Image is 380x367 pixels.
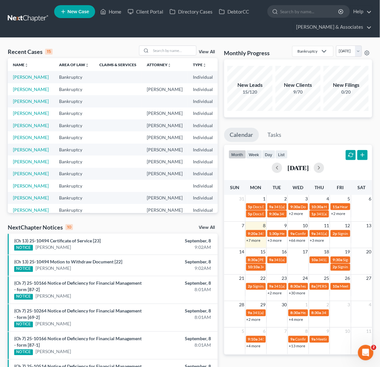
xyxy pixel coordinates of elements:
[366,328,372,335] span: 11
[258,231,321,236] span: 341(a) meeting for [PERSON_NAME]
[246,150,262,159] button: week
[312,211,316,216] span: 1p
[239,248,245,256] span: 14
[323,222,330,229] span: 11
[284,195,287,203] span: 2
[188,95,218,107] td: Individual
[326,328,330,335] span: 9
[368,301,372,309] span: 4
[125,6,166,17] a: Client Portal
[188,144,218,156] td: Individual
[13,87,49,92] a: [PERSON_NAME]
[248,231,258,236] span: 9:20a
[13,74,49,80] a: [PERSON_NAME]
[289,238,305,243] a: +66 more
[368,195,372,203] span: 6
[67,9,89,14] span: New Case
[305,328,309,335] span: 8
[350,6,372,17] a: Help
[323,275,330,282] span: 25
[260,301,266,309] span: 29
[358,345,374,361] iframe: Intercom live chat
[188,168,218,180] td: Individual
[290,311,300,315] span: 8:30a
[312,284,316,289] span: 8a
[85,63,89,67] i: unfold_more
[54,168,94,180] td: Bankruptcy
[269,258,274,262] span: 9a
[14,322,33,328] div: NOTICE
[248,284,253,289] span: 2p
[301,204,374,209] span: Docs Due for [US_STATE][PERSON_NAME]
[253,204,306,209] span: Docs Due for [PERSON_NAME]
[54,192,94,204] td: Bankruptcy
[229,150,246,159] button: month
[253,284,349,289] span: Signing Date for [PERSON_NAME] and [PERSON_NAME]
[258,337,321,342] span: 341(a) meeting for [PERSON_NAME]
[333,284,339,289] span: 10a
[142,192,188,204] td: [PERSON_NAME]
[263,222,266,229] span: 8
[94,58,142,71] th: Claims & Services
[142,83,188,95] td: [PERSON_NAME]
[293,21,372,33] a: [PERSON_NAME] & Associates
[199,225,215,230] a: View All
[347,301,351,309] span: 3
[54,144,94,156] td: Bankruptcy
[241,328,245,335] span: 5
[54,107,94,119] td: Bankruptcy
[302,248,309,256] span: 17
[188,71,218,83] td: Individual
[54,131,94,143] td: Bankruptcy
[54,95,94,107] td: Bankruptcy
[287,164,309,171] h2: [DATE]
[260,248,266,256] span: 15
[366,248,372,256] span: 20
[142,204,188,216] td: [PERSON_NAME]
[150,342,211,349] div: 8:01AM
[366,275,372,282] span: 27
[258,258,289,262] span: [PERSON_NAME]
[35,293,71,300] a: [PERSON_NAME]
[14,238,101,243] a: (Ch 13) 25-10494 Certificate of Service [23]
[347,195,351,203] span: 5
[280,5,339,17] input: Search by name...
[14,308,142,320] a: (Ch 7) 25-10264 Notice of Deficiency for Financial Management - form [69-2]
[316,231,379,236] span: 341(a) meeting for [PERSON_NAME]
[35,349,71,355] a: [PERSON_NAME]
[13,159,49,164] a: [PERSON_NAME]
[305,301,309,309] span: 1
[312,258,318,262] span: 10a
[371,345,376,350] span: 2
[13,183,49,189] a: [PERSON_NAME]
[246,317,261,322] a: +2 more
[289,344,305,349] a: +13 more
[312,204,324,209] span: 10:30a
[326,195,330,203] span: 4
[263,328,266,335] span: 6
[310,238,324,243] a: +3 more
[13,98,49,104] a: [PERSON_NAME]
[25,63,28,67] i: unfold_more
[268,238,282,243] a: +3 more
[289,317,303,322] a: +4 more
[275,150,288,159] button: list
[345,328,351,335] span: 10
[248,211,253,216] span: 5p
[305,195,309,203] span: 3
[239,195,245,203] span: 31
[13,147,49,152] a: [PERSON_NAME]
[312,311,321,315] span: 8:30a
[224,49,270,57] h3: Monthly Progress
[150,244,211,250] div: 9:02AM
[14,259,122,265] a: (Ch 13) 25-10494 Motion to Withdraw Document [22]
[290,231,295,236] span: 9a
[188,192,218,204] td: Individual
[331,211,345,216] a: +2 more
[150,259,211,265] div: September, 8
[13,62,28,67] a: Nameunfold_more
[14,245,33,251] div: NOTICE
[324,89,369,95] div: 0/20
[248,311,252,315] span: 9a
[290,284,300,289] span: 8:30a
